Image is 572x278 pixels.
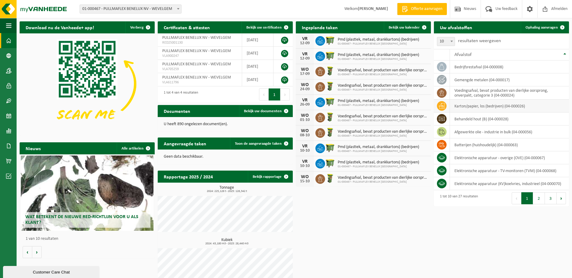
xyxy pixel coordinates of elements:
div: WO [299,128,311,133]
div: VR [299,144,311,149]
div: 01-10 [299,118,311,122]
p: U heeft 890 ongelezen document(en). [164,122,287,126]
span: Afvalstof [454,52,472,57]
div: 08-10 [299,133,311,137]
p: 1 van 10 resultaten [26,237,152,241]
div: 17-09 [299,72,311,76]
label: resultaten weergeven [458,39,501,43]
img: WB-0060-HPE-GN-50 [325,112,335,122]
span: Bekijk uw documenten [244,109,282,113]
span: 01-000467 - PULLMAFLEX BENELUX [GEOGRAPHIC_DATA] [338,103,419,107]
img: WB-0060-HPE-GN-50 [325,173,335,184]
img: Download de VHEPlus App [20,33,155,134]
a: Bekijk uw certificaten [242,21,292,33]
span: 2024: 43,180 m3 - 2025: 28,440 m3 [161,242,293,245]
span: 01-000467 - PULLMAFLEX BENELUX NV - WEVELGEM [80,5,181,13]
span: Verberg [130,26,144,29]
td: bedrijfsrestafval (04-000008) [450,60,569,73]
h2: Rapportage 2025 / 2024 [158,171,219,182]
span: Voedingsafval, bevat producten van dierlijke oorsprong, onverpakt, categorie 3 [338,175,428,180]
div: 12-09 [299,57,311,61]
a: Ophaling aanvragen [521,21,568,33]
td: [DATE] [242,60,273,73]
span: PULLMAFLEX BENELUX NV - WEVELGEM [162,49,231,53]
td: behandeld hout (B) (04-000028) [450,113,569,125]
strong: [PERSON_NAME] [358,7,388,11]
img: WB-0060-HPE-GN-50 [325,66,335,76]
h3: Kubiek [161,238,293,245]
span: Pmd (plastiek, metaal, drankkartons) (bedrijven) [338,53,419,57]
span: 01-000467 - PULLMAFLEX BENELUX [GEOGRAPHIC_DATA] [338,150,419,153]
td: batterijen (huishoudelijk) (04-000063) [450,138,569,151]
div: VR [299,36,311,41]
img: WB-0060-HPE-GN-50 [325,127,335,137]
td: [DATE] [242,33,273,47]
span: Pmd (plastiek, metaal, drankkartons) (bedrijven) [338,99,419,103]
td: gemengde metalen (04-000017) [450,73,569,86]
img: WB-1100-HPE-GN-50 [325,143,335,153]
button: Previous [259,88,269,100]
span: PULLMAFLEX BENELUX NV - WEVELGEM [162,36,231,40]
span: Voedingsafval, bevat producten van dierlijke oorsprong, onverpakt, categorie 3 [338,83,428,88]
span: Ophaling aanvragen [526,26,558,29]
div: 12-09 [299,41,311,45]
td: afgewerkte olie - industrie in bulk (04-000056) [450,125,569,138]
img: WB-1100-HPE-GN-50 [325,97,335,107]
iframe: chat widget [3,265,101,278]
span: Voedingsafval, bevat producten van dierlijke oorsprong, onverpakt, categorie 3 [338,129,428,134]
span: 10 [437,37,455,46]
div: 24-09 [299,87,311,91]
h2: Documenten [158,105,196,117]
div: WO [299,82,311,87]
span: Offerte aanvragen [409,6,444,12]
span: 01-000467 - PULLMAFLEX BENELUX [GEOGRAPHIC_DATA] [338,180,428,184]
a: Toon de aangevraagde taken [230,137,292,150]
span: Bekijk uw certificaten [246,26,282,29]
td: [DATE] [242,47,273,60]
span: RED25001130 [162,40,237,45]
img: WB-0060-HPE-GN-50 [325,81,335,91]
a: Bekijk uw kalender [384,21,430,33]
div: WO [299,175,311,179]
h2: Aangevraagde taken [158,137,212,149]
a: Alle artikelen [117,142,154,154]
span: VLA705259 [162,67,237,72]
td: elektronische apparatuur - TV-monitoren (TVM) (04-000068) [450,164,569,177]
span: Voedingsafval, bevat producten van dierlijke oorsprong, onverpakt, categorie 3 [338,68,428,73]
span: 2024: 225,126 t - 2025: 126,342 t [161,190,293,193]
div: 1 tot 10 van 27 resultaten [437,192,478,205]
span: 01-000467 - PULLMAFLEX BENELUX [GEOGRAPHIC_DATA] [338,73,428,76]
div: VR [299,98,311,103]
h2: Uw afvalstoffen [434,21,478,33]
td: elektronische apparatuur - overige (OVE) (04-000067) [450,151,569,164]
span: 01-000467 - PULLMAFLEX BENELUX [GEOGRAPHIC_DATA] [338,88,428,92]
span: Bekijk uw kalender [389,26,420,29]
span: Toon de aangevraagde taken [235,142,282,146]
span: 01-000467 - PULLMAFLEX BENELUX [GEOGRAPHIC_DATA] [338,57,419,61]
p: Geen data beschikbaar. [164,155,287,159]
h2: Certificaten & attesten [158,21,216,33]
span: VLA900247 [162,54,237,58]
div: WO [299,67,311,72]
button: 3 [545,192,557,204]
button: Vorige [23,246,32,258]
td: voedingsafval, bevat producten van dierlijke oorsprong, onverpakt, categorie 3 (04-000024) [450,86,569,100]
img: WB-1100-HPE-GN-50 [325,158,335,168]
a: Bekijk uw documenten [239,105,292,117]
div: 10-10 [299,149,311,153]
button: Next [557,192,566,204]
button: 1 [521,192,533,204]
h2: Nieuws [20,142,47,154]
span: Pmd (plastiek, metaal, drankkartons) (bedrijven) [338,160,419,165]
td: elektronische apparatuur (KV)koelvries, industrieel (04-000070) [450,177,569,190]
a: Offerte aanvragen [397,3,447,15]
button: 2 [533,192,545,204]
div: 10-10 [299,164,311,168]
span: 10 [437,37,455,46]
button: Volgende [32,246,42,258]
span: Wat betekent de nieuwe RED-richtlijn voor u als klant? [25,215,138,225]
span: 01-000467 - PULLMAFLEX BENELUX NV - WEVELGEM [80,5,182,14]
div: 1 tot 4 van 4 resultaten [161,88,198,101]
span: Voedingsafval, bevat producten van dierlijke oorsprong, onverpakt, categorie 3 [338,114,428,119]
